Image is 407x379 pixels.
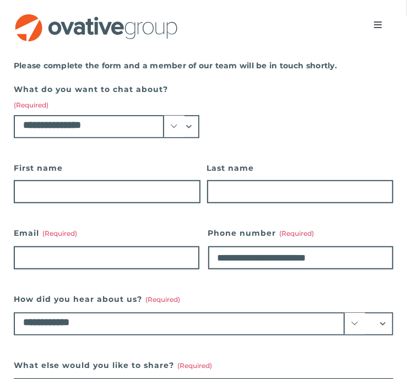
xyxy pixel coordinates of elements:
span: (Required) [145,295,180,304]
label: Email [14,225,199,241]
span: (Required) [14,101,48,109]
strong: Please complete the form and a member of our team will be in touch shortly. [14,61,337,71]
label: Phone number [208,225,394,241]
label: Last name [207,160,394,176]
label: What do you want to chat about? [14,82,199,110]
nav: Menu [362,14,393,36]
span: (Required) [280,229,314,237]
label: How did you hear about us? [14,291,393,307]
span: (Required) [42,229,77,237]
span: (Required) [177,361,212,370]
label: What else would you like to share? [14,358,393,373]
label: First name [14,160,200,176]
a: OG_Full_horizontal_RGB [14,13,179,23]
